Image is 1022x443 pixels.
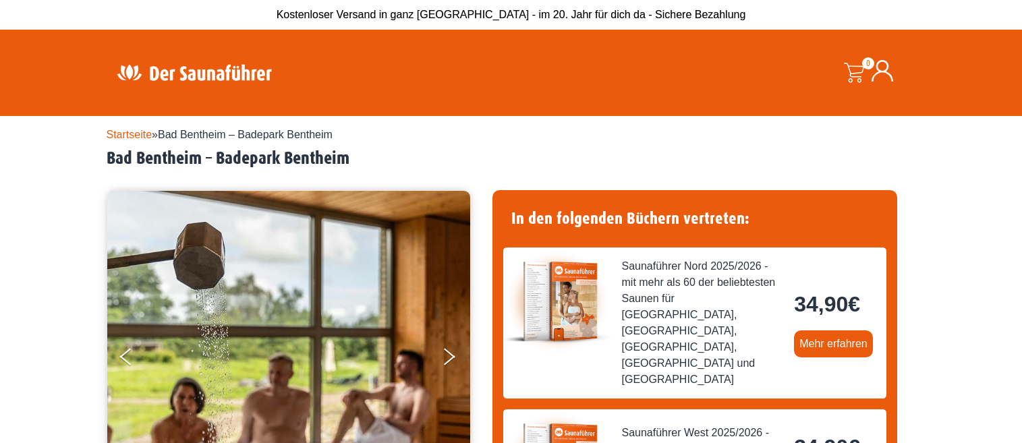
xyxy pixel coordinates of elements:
span: Kostenloser Versand in ganz [GEOGRAPHIC_DATA] - im 20. Jahr für dich da - Sichere Bezahlung [277,9,746,20]
a: Startseite [107,129,152,140]
a: Mehr erfahren [794,330,873,357]
bdi: 34,90 [794,292,860,316]
img: der-saunafuehrer-2025-nord.jpg [503,247,611,355]
span: » [107,129,333,140]
span: € [848,292,860,316]
button: Next [441,343,475,376]
button: Previous [120,343,154,376]
span: Saunaführer Nord 2025/2026 - mit mehr als 60 der beliebtesten Saunen für [GEOGRAPHIC_DATA], [GEOG... [622,258,784,388]
span: 0 [862,57,874,69]
span: Bad Bentheim – Badepark Bentheim [158,129,333,140]
h4: In den folgenden Büchern vertreten: [503,201,886,237]
h2: Bad Bentheim – Badepark Bentheim [107,148,916,169]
